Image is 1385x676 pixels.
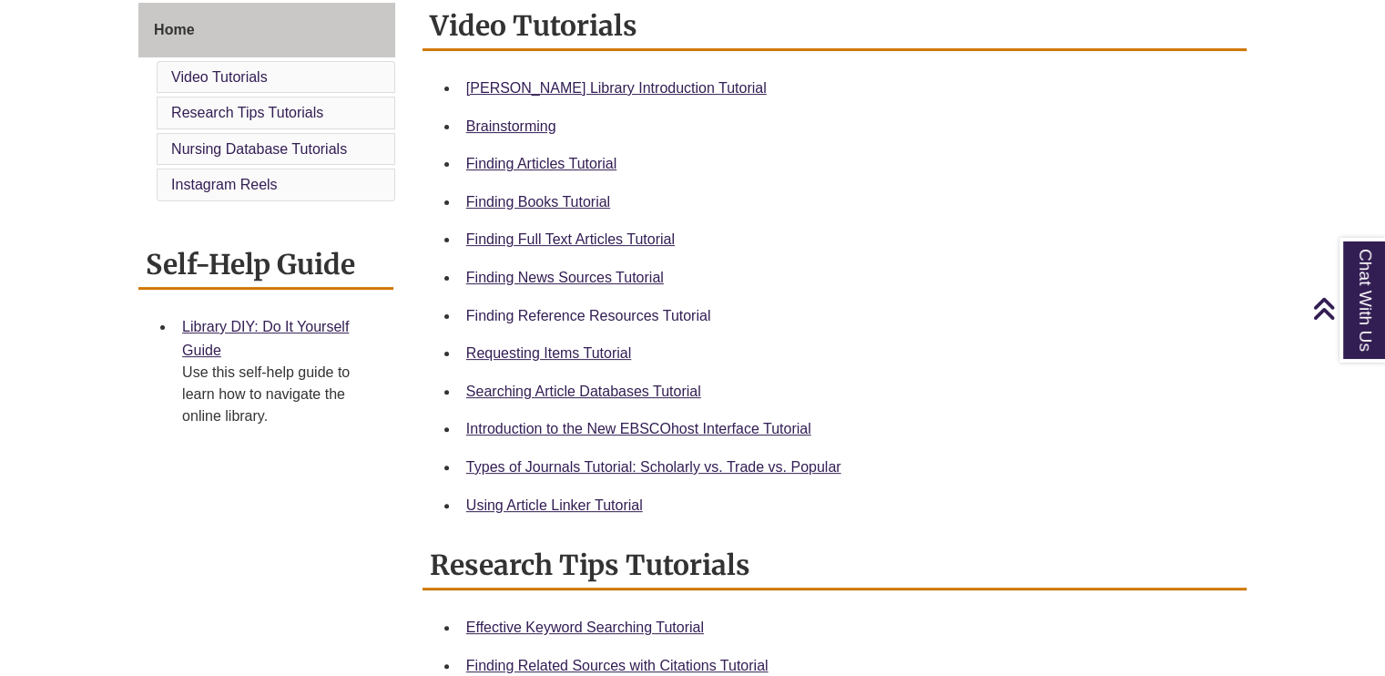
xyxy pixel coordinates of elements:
[466,156,616,171] a: Finding Articles Tutorial
[171,177,278,192] a: Instagram Reels
[171,141,347,157] a: Nursing Database Tutorials
[423,3,1247,51] h2: Video Tutorials
[138,3,395,205] div: Guide Page Menu
[466,231,675,247] a: Finding Full Text Articles Tutorial
[466,658,769,673] a: Finding Related Sources with Citations Tutorial
[466,308,711,323] a: Finding Reference Resources Tutorial
[466,80,767,96] a: [PERSON_NAME] Library Introduction Tutorial
[138,241,393,290] h2: Self-Help Guide
[466,497,643,513] a: Using Article Linker Tutorial
[466,421,811,436] a: Introduction to the New EBSCOhost Interface Tutorial
[1312,296,1380,321] a: Back to Top
[182,319,349,358] a: Library DIY: Do It Yourself Guide
[171,69,268,85] a: Video Tutorials
[466,620,704,635] a: Effective Keyword Searching Tutorial
[466,194,610,210] a: Finding Books Tutorial
[466,459,841,475] a: Types of Journals Tutorial: Scholarly vs. Trade vs. Popular
[154,22,194,37] span: Home
[466,384,701,399] a: Searching Article Databases Tutorial
[182,362,379,427] div: Use this self-help guide to learn how to navigate the online library.
[466,270,664,285] a: Finding News Sources Tutorial
[423,542,1247,590] h2: Research Tips Tutorials
[466,345,631,361] a: Requesting Items Tutorial
[171,105,323,120] a: Research Tips Tutorials
[466,118,556,134] a: Brainstorming
[138,3,395,57] a: Home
